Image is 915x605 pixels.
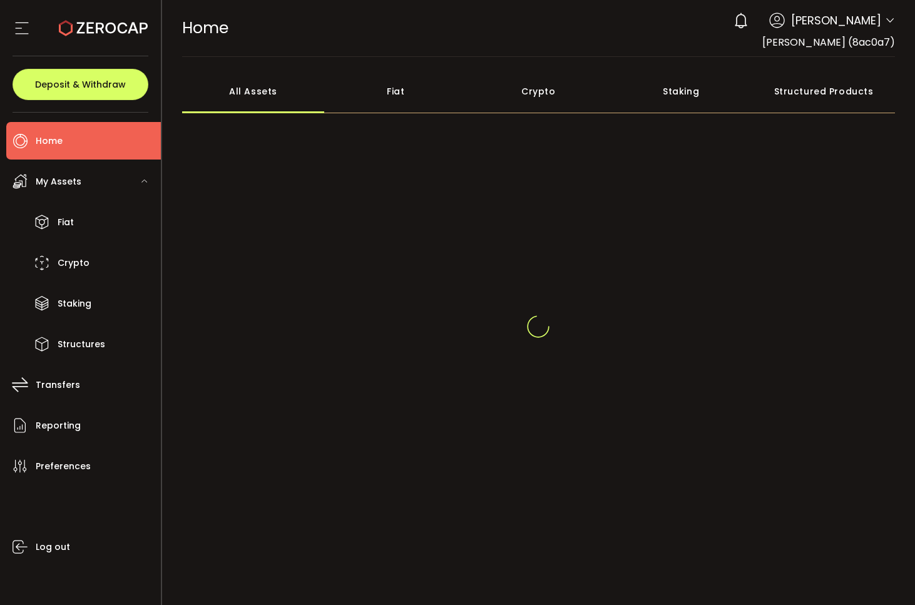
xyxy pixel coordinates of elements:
[58,335,105,353] span: Structures
[467,69,610,113] div: Crypto
[610,69,752,113] div: Staking
[182,17,228,39] span: Home
[58,295,91,313] span: Staking
[36,132,63,150] span: Home
[36,173,81,191] span: My Assets
[791,12,881,29] span: [PERSON_NAME]
[35,80,126,89] span: Deposit & Withdraw
[752,69,895,113] div: Structured Products
[36,376,80,394] span: Transfers
[36,538,70,556] span: Log out
[182,69,325,113] div: All Assets
[762,35,895,49] span: [PERSON_NAME] (8ac0a7)
[36,417,81,435] span: Reporting
[13,69,148,100] button: Deposit & Withdraw
[58,254,89,272] span: Crypto
[36,457,91,475] span: Preferences
[58,213,74,231] span: Fiat
[324,69,467,113] div: Fiat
